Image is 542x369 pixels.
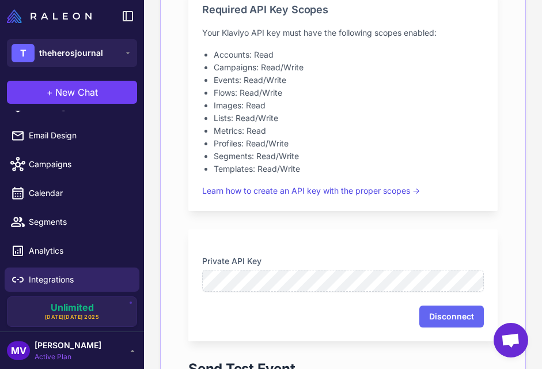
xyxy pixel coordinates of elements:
[35,352,101,362] span: Active Plan
[214,137,484,150] li: Profiles: Read/Write
[29,187,130,199] span: Calendar
[5,210,139,234] a: Segments
[419,306,484,327] button: Disconnect
[214,74,484,86] li: Events: Read/Write
[214,125,484,137] li: Metrics: Read
[7,9,96,23] a: Raleon Logo
[7,9,92,23] img: Raleon Logo
[202,27,484,39] p: Your Klaviyo API key must have the following scopes enabled:
[202,186,420,195] a: Learn how to create an API key with the proper scopes →
[214,150,484,163] li: Segments: Read/Write
[29,273,130,286] span: Integrations
[214,86,484,99] li: Flows: Read/Write
[35,339,101,352] span: [PERSON_NAME]
[29,216,130,228] span: Segments
[202,255,484,268] label: Private API Key
[214,163,484,175] li: Templates: Read/Write
[5,152,139,176] a: Campaigns
[47,85,53,99] span: +
[7,341,30,360] div: MV
[494,323,528,357] div: Open chat
[202,2,484,17] h2: Required API Key Scopes
[45,313,100,321] span: [DATE][DATE] 2025
[29,158,130,171] span: Campaigns
[5,239,139,263] a: Analytics
[214,48,484,61] li: Accounts: Read
[214,112,484,125] li: Lists: Read/Write
[29,129,130,142] span: Email Design
[51,303,94,312] span: Unlimited
[7,39,137,67] button: Ttheherosjournal
[214,99,484,112] li: Images: Read
[5,123,139,148] a: Email Design
[5,268,139,292] a: Integrations
[214,61,484,74] li: Campaigns: Read/Write
[29,244,130,257] span: Analytics
[12,44,35,62] div: T
[55,85,98,99] span: New Chat
[5,181,139,205] a: Calendar
[7,81,137,104] button: +New Chat
[39,47,103,59] span: theherosjournal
